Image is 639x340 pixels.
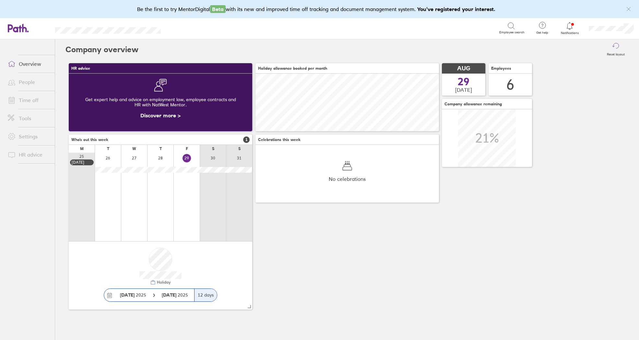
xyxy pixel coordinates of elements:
span: Holiday allowance booked per month [258,66,327,71]
span: Notifications [559,31,580,35]
span: Celebrations this week [258,137,301,142]
span: 2025 [120,292,146,298]
span: AUG [457,65,470,72]
span: Employee search [499,30,525,34]
a: Notifications [559,21,580,35]
strong: [DATE] [120,292,135,298]
span: 1 [243,136,250,143]
div: T [107,147,109,151]
span: Get help [532,31,553,35]
a: Discover more > [140,112,181,119]
span: Company allowance remaining [444,102,502,106]
a: Time off [3,94,55,107]
span: HR advice [71,66,90,71]
div: M [80,147,84,151]
div: [DATE] [72,160,92,165]
b: You've registered your interest. [417,6,495,12]
div: Search [178,25,195,31]
a: Tools [3,112,55,125]
div: F [186,147,188,151]
div: Be the first to try MentorDigital with its new and improved time off tracking and document manage... [137,5,502,13]
a: People [3,76,55,88]
div: S [212,147,214,151]
div: W [132,147,136,151]
span: Beta [210,5,226,13]
a: HR advice [3,148,55,161]
h2: Company overview [65,39,138,60]
div: Holiday [156,280,171,285]
button: Reset layout [603,39,629,60]
div: Get expert help and advice on employment law, employee contracts and HR with NatWest Mentor. [74,92,247,112]
span: Employees [491,66,511,71]
span: [DATE] [455,87,472,93]
span: No celebrations [329,176,366,182]
div: 6 [506,76,514,93]
span: 29 [458,76,469,87]
a: Overview [3,57,55,70]
label: Reset layout [603,51,629,56]
span: 2025 [162,292,188,298]
span: Who's out this week [71,137,108,142]
strong: [DATE] [162,292,178,298]
div: T [160,147,162,151]
div: 12 days [194,289,217,301]
a: Settings [3,130,55,143]
div: S [238,147,241,151]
